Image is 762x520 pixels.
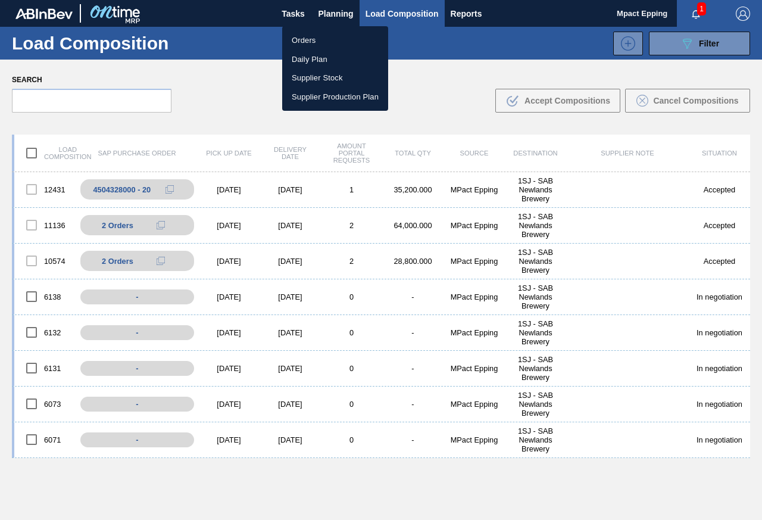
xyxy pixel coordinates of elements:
[282,50,388,69] a: Daily Plan
[282,88,388,107] a: Supplier Production Plan
[282,68,388,88] a: Supplier Stock
[282,31,388,50] a: Orders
